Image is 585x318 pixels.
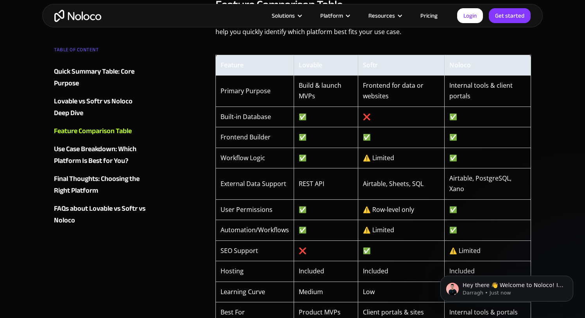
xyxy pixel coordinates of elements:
td: REST API [294,168,358,200]
iframe: Intercom notifications message [429,259,585,314]
a: Lovable vs Softr vs Noloco Deep Dive [54,96,149,119]
td: Build & launch MVPs [294,75,358,107]
th: Noloco [444,55,531,75]
div: TABLE OF CONTENT [54,44,149,60]
a: Final Thoughts: Choosing the Right Platform [54,173,149,197]
td: Medium [294,282,358,302]
td: ✅ [358,127,444,148]
td: ⚠️ Limited [358,220,444,240]
div: Platform [320,11,343,21]
td: ✅ [444,107,531,127]
td: ✅ [444,127,531,148]
a: Login [457,8,483,23]
td: Workflow Logic [216,148,294,168]
th: Lovable [294,55,358,75]
td: Low [358,282,444,302]
td: ⚠️ Limited [444,240,531,261]
td: Frontend for data or websites [358,75,444,107]
td: ⚠️ Limited [358,148,444,168]
td: ✅ [294,127,358,148]
a: Quick Summary Table: Core Purpose [54,66,149,89]
td: ✅ [444,148,531,168]
th: Softr [358,55,444,75]
td: ✅ [294,220,358,240]
div: Platform [310,11,359,21]
td: Built-in Database [216,107,294,127]
td: Automation/Workflows [216,220,294,240]
td: Learning Curve [216,282,294,302]
td: ✅ [444,220,531,240]
td: Airtable, Sheets, SQL [358,168,444,200]
td: Primary Purpose [216,75,294,107]
td: ❌ [294,240,358,261]
td: User Permissions [216,199,294,220]
a: Pricing [411,11,447,21]
a: Get started [489,8,531,23]
td: Included [294,261,358,282]
td: Hosting [216,261,294,282]
td: Airtable, PostgreSQL, Xano [444,168,531,200]
td: ❌ [358,107,444,127]
td: ⚠️ Row-level only [358,199,444,220]
div: Feature Comparison Table [54,125,132,137]
td: ✅ [294,107,358,127]
div: Solutions [272,11,295,21]
div: Resources [368,11,395,21]
td: Frontend Builder [216,127,294,148]
td: Internal tools & client portals [444,75,531,107]
td: ✅ [444,199,531,220]
td: ✅ [358,240,444,261]
a: Use Case Breakdown: Which Platform Is Best for You? [54,143,149,167]
div: Resources [359,11,411,21]
a: Feature Comparison Table [54,125,149,137]
td: SEO Support [216,240,294,261]
a: home [54,10,101,22]
div: Solutions [262,11,310,21]
td: ✅ [294,199,358,220]
td: ✅ [294,148,358,168]
a: FAQs about Lovable vs Softr vs Noloco [54,203,149,226]
th: Feature [216,55,294,75]
td: External Data Support [216,168,294,200]
td: Included [358,261,444,282]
